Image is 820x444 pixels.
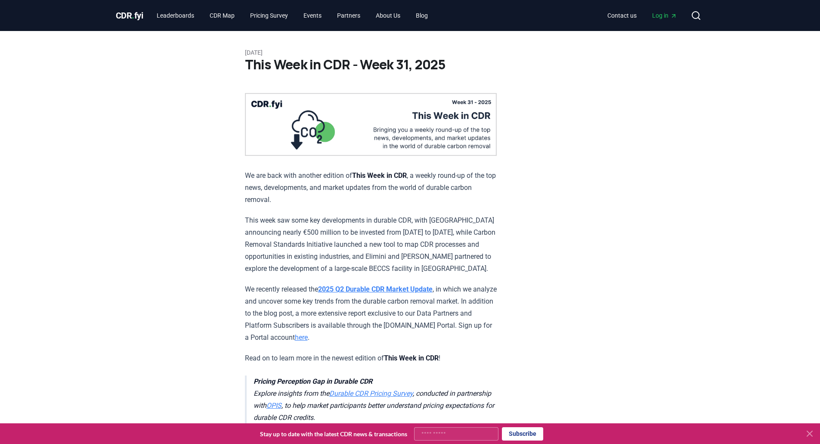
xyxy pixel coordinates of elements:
[116,9,143,22] a: CDR.fyi
[295,333,308,342] a: here
[245,93,497,156] img: blog post image
[245,214,497,275] p: This week saw some key developments in durable CDR, with [GEOGRAPHIC_DATA] announcing nearly €500...
[132,10,134,21] span: .
[329,389,413,397] a: Durable CDR Pricing Survey
[245,170,497,206] p: We are back with another edition of , a weekly round-up of the top news, developments, and market...
[245,283,497,344] p: We recently released the , in which we analyze and uncover some key trends from the durable carbo...
[243,8,295,23] a: Pricing Survey
[318,285,433,293] a: 2025 Q2 Durable CDR Market Update
[116,10,143,21] span: CDR fyi
[254,377,372,385] strong: Pricing Perception Gap in Durable CDR
[203,8,241,23] a: CDR Map
[600,8,684,23] nav: Main
[384,354,439,362] strong: This Week in CDR
[150,8,435,23] nav: Main
[150,8,201,23] a: Leaderboards
[645,8,684,23] a: Log in
[352,171,407,180] strong: This Week in CDR
[600,8,644,23] a: Contact us
[652,11,677,20] span: Log in
[245,57,576,72] h1: This Week in CDR - Week 31, 2025
[330,8,367,23] a: Partners
[369,8,407,23] a: About Us
[409,8,435,23] a: Blog
[254,377,494,422] em: Explore insights from the , conducted in partnership with , to help market participants better un...
[245,352,497,364] p: Read on to learn more in the newest edition of !
[245,48,576,57] p: [DATE]
[297,8,328,23] a: Events
[266,401,282,410] a: OPIS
